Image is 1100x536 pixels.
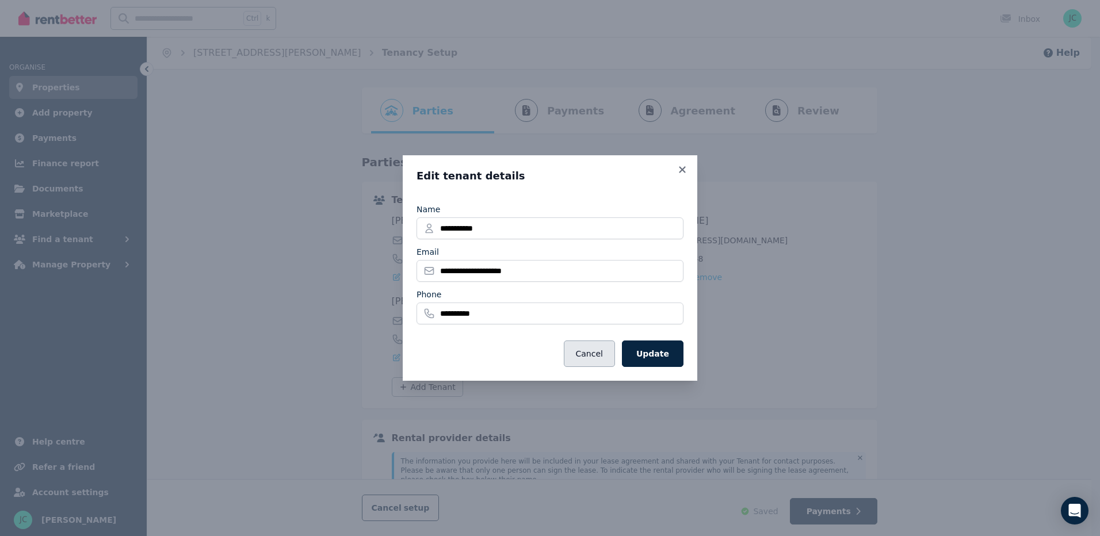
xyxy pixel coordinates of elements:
[1061,497,1088,524] div: Open Intercom Messenger
[564,340,615,367] button: Cancel
[622,340,683,367] button: Update
[417,204,440,215] label: Name
[417,246,439,258] label: Email
[417,169,683,183] h3: Edit tenant details
[417,289,441,300] label: Phone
